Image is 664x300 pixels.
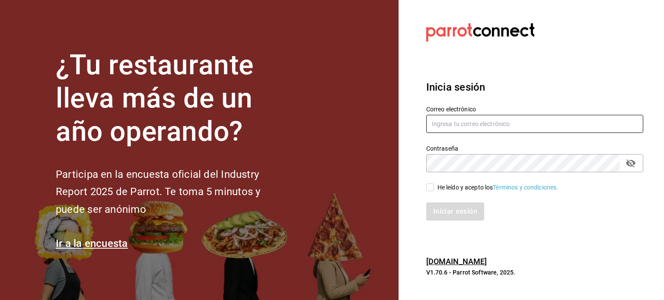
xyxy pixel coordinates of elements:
h2: Participa en la encuesta oficial del Industry Report 2025 de Parrot. Te toma 5 minutos y puede se... [56,166,289,218]
input: Ingresa tu correo electrónico [426,115,643,133]
label: Contraseña [426,145,643,152]
p: V1.70.6 - Parrot Software, 2025. [426,268,643,277]
a: [DOMAIN_NAME] [426,257,487,266]
h3: Inicia sesión [426,79,643,95]
button: passwordField [623,156,638,171]
div: He leído y acepto los [437,183,559,192]
a: Ir a la encuesta [56,237,128,249]
a: Términos y condiciones. [493,184,558,191]
h1: ¿Tu restaurante lleva más de un año operando? [56,49,289,148]
label: Correo electrónico [426,106,643,112]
